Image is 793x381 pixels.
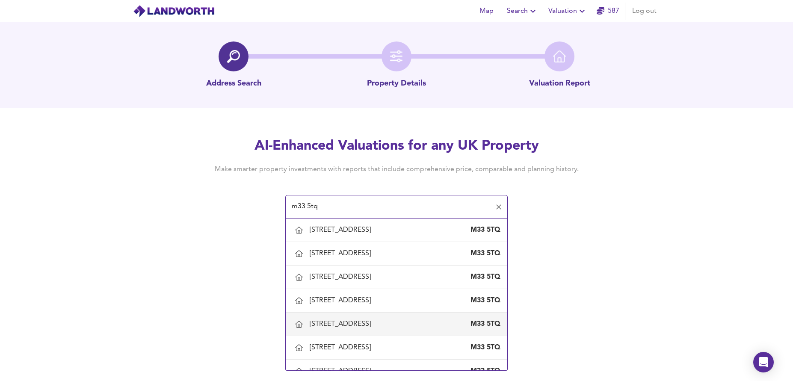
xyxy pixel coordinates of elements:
[466,343,500,352] div: M33 5TQ
[466,366,500,376] div: M33 5TQ
[503,3,541,20] button: Search
[466,319,500,329] div: M33 5TQ
[632,5,657,17] span: Log out
[227,50,240,63] img: search-icon
[629,3,660,20] button: Log out
[545,3,591,20] button: Valuation
[476,5,497,17] span: Map
[493,201,505,213] button: Clear
[310,366,374,376] div: [STREET_ADDRESS]
[466,225,500,235] div: M33 5TQ
[201,165,592,174] h4: Make smarter property investments with reports that include comprehensive price, comparable and p...
[594,3,621,20] button: 587
[310,319,374,329] div: [STREET_ADDRESS]
[289,199,491,215] input: Enter a postcode to start...
[553,50,566,63] img: home-icon
[466,272,500,282] div: M33 5TQ
[310,249,374,258] div: [STREET_ADDRESS]
[548,5,587,17] span: Valuation
[133,5,215,18] img: logo
[390,50,403,63] img: filter-icon
[310,296,374,305] div: [STREET_ADDRESS]
[753,352,774,372] div: Open Intercom Messenger
[206,78,261,89] p: Address Search
[466,296,500,305] div: M33 5TQ
[310,225,374,235] div: [STREET_ADDRESS]
[473,3,500,20] button: Map
[466,249,500,258] div: M33 5TQ
[201,137,592,156] h2: AI-Enhanced Valuations for any UK Property
[529,78,590,89] p: Valuation Report
[310,343,374,352] div: [STREET_ADDRESS]
[507,5,538,17] span: Search
[367,78,426,89] p: Property Details
[310,272,374,282] div: [STREET_ADDRESS]
[597,5,619,17] a: 587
